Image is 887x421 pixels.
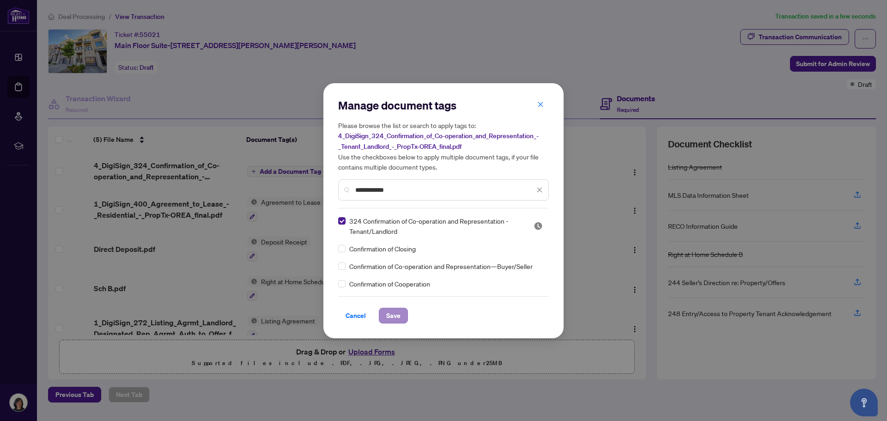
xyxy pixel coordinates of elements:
[338,120,549,172] h5: Please browse the list or search to apply tags to: Use the checkboxes below to apply multiple doc...
[850,389,878,416] button: Open asap
[537,101,544,108] span: close
[534,221,543,231] span: Pending Review
[534,221,543,231] img: status
[349,244,416,254] span: Confirmation of Closing
[379,308,408,323] button: Save
[349,261,533,271] span: Confirmation of Co-operation and Representation—Buyer/Seller
[536,187,543,193] span: close
[338,98,549,113] h2: Manage document tags
[349,216,522,236] span: 324 Confirmation of Co-operation and Representation - Tenant/Landlord
[386,308,401,323] span: Save
[338,132,539,151] span: 4_DigiSign_324_Confirmation_of_Co-operation_and_Representation_-_Tenant_Landlord_-_PropTx-OREA_fi...
[346,308,366,323] span: Cancel
[349,279,430,289] span: Confirmation of Cooperation
[338,308,373,323] button: Cancel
